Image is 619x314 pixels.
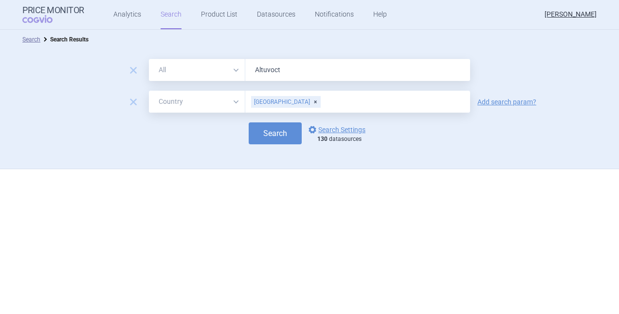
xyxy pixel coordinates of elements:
[22,5,84,24] a: Price MonitorCOGVIO
[477,98,536,105] a: Add search param?
[249,122,302,144] button: Search
[317,136,328,142] strong: 130
[251,96,321,108] div: [GEOGRAPHIC_DATA]
[50,36,89,43] strong: Search Results
[22,15,66,23] span: COGVIO
[40,35,89,44] li: Search Results
[22,36,40,43] a: Search
[317,136,370,143] div: datasources
[307,124,365,136] a: Search Settings
[22,35,40,44] li: Search
[22,5,84,15] strong: Price Monitor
